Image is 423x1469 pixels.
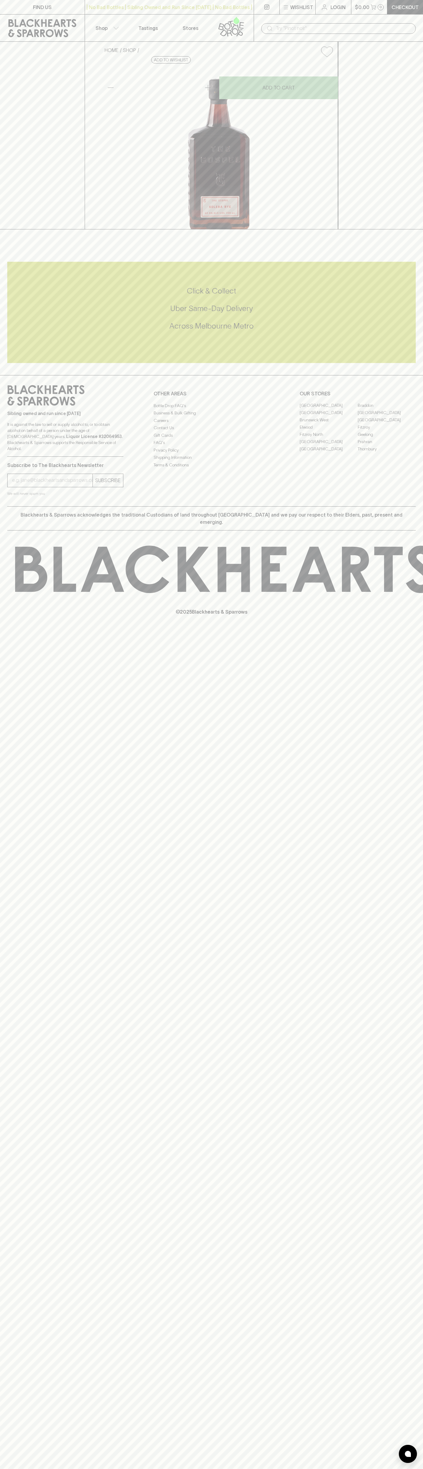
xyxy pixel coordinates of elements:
p: FIND US [33,4,52,11]
button: ADD TO CART [219,76,338,99]
a: HOME [105,47,119,53]
a: Bottle Drop FAQ's [154,402,270,409]
a: Gift Cards [154,432,270,439]
p: Login [330,4,346,11]
p: Wishlist [290,4,313,11]
a: Contact Us [154,424,270,432]
p: OUR STORES [300,390,416,397]
a: FAQ's [154,439,270,446]
div: Call to action block [7,262,416,363]
button: SUBSCRIBE [93,474,123,487]
p: OTHER AREAS [154,390,270,397]
input: Try "Pinot noir" [276,24,411,33]
a: Careers [154,417,270,424]
p: SUBSCRIBE [95,477,121,484]
button: Shop [85,15,127,41]
a: Geelong [358,431,416,438]
p: Tastings [138,24,158,32]
img: bubble-icon [405,1451,411,1457]
a: Business & Bulk Gifting [154,410,270,417]
a: Privacy Policy [154,446,270,454]
button: Add to wishlist [319,44,335,60]
p: ADD TO CART [262,84,295,91]
p: Sibling owned and run since [DATE] [7,410,123,417]
a: [GEOGRAPHIC_DATA] [358,417,416,424]
p: Subscribe to The Blackhearts Newsletter [7,462,123,469]
a: Terms & Conditions [154,461,270,469]
h5: Uber Same-Day Delivery [7,303,416,313]
a: Shipping Information [154,454,270,461]
h5: Click & Collect [7,286,416,296]
a: Elwood [300,424,358,431]
a: Braddon [358,402,416,409]
a: SHOP [123,47,136,53]
a: Prahran [358,438,416,446]
p: 0 [379,5,382,9]
a: Stores [169,15,212,41]
a: [GEOGRAPHIC_DATA] [358,409,416,417]
img: 16897.png [100,62,338,229]
a: Tastings [127,15,169,41]
a: [GEOGRAPHIC_DATA] [300,438,358,446]
a: Thornbury [358,446,416,453]
p: Shop [96,24,108,32]
a: Fitzroy [358,424,416,431]
h5: Across Melbourne Metro [7,321,416,331]
input: e.g. jane@blackheartsandsparrows.com.au [12,475,93,485]
button: Add to wishlist [151,56,191,63]
p: $0.00 [355,4,369,11]
a: [GEOGRAPHIC_DATA] [300,409,358,417]
a: Brunswick West [300,417,358,424]
p: Checkout [392,4,419,11]
a: [GEOGRAPHIC_DATA] [300,446,358,453]
p: Blackhearts & Sparrows acknowledges the traditional Custodians of land throughout [GEOGRAPHIC_DAT... [12,511,411,526]
p: It is against the law to sell or supply alcohol to, or to obtain alcohol on behalf of a person un... [7,421,123,452]
a: [GEOGRAPHIC_DATA] [300,402,358,409]
strong: Liquor License #32064953 [66,434,122,439]
p: Stores [183,24,198,32]
a: Fitzroy North [300,431,358,438]
p: We will never spam you [7,491,123,497]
